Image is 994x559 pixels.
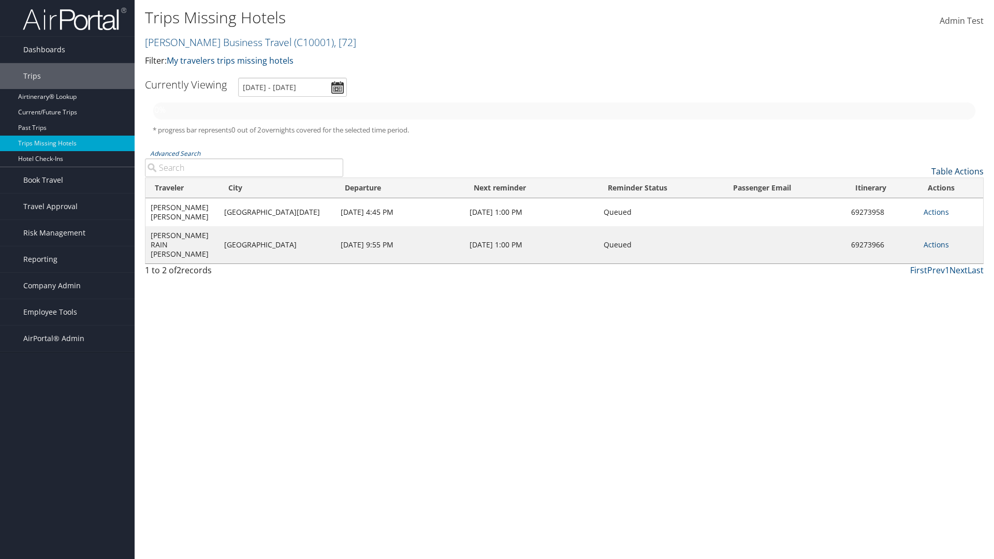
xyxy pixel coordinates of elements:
td: Queued [598,226,724,263]
td: [DATE] 4:45 PM [335,198,465,226]
a: My travelers trips missing hotels [167,55,294,66]
input: [DATE] - [DATE] [238,78,347,97]
span: AirPortal® Admin [23,326,84,351]
th: Actions [918,178,983,198]
img: airportal-logo.png [23,7,126,31]
a: Admin Test [940,5,984,37]
td: [GEOGRAPHIC_DATA] [219,226,335,263]
a: Next [949,264,968,276]
td: 69273966 [846,226,918,263]
span: 0 out of 2 [231,125,261,135]
a: First [910,264,927,276]
a: [PERSON_NAME] Business Travel [145,35,356,49]
h3: Currently Viewing [145,78,227,92]
a: Table Actions [931,166,984,177]
a: Actions [924,207,949,217]
td: [DATE] 1:00 PM [464,198,598,226]
td: [PERSON_NAME] [PERSON_NAME] [145,198,219,226]
span: Book Travel [23,167,63,193]
th: Passenger Email: activate to sort column ascending [724,178,846,198]
span: Trips [23,63,41,89]
td: [DATE] 1:00 PM [464,226,598,263]
span: , [ 72 ] [334,35,356,49]
span: Travel Approval [23,194,78,219]
td: [DATE] 9:55 PM [335,226,465,263]
th: Traveler: activate to sort column ascending [145,178,219,198]
span: 2 [177,264,181,276]
th: Reminder Status [598,178,724,198]
a: Actions [924,240,949,249]
span: Risk Management [23,220,85,246]
span: Employee Tools [23,299,77,325]
span: Admin Test [940,15,984,26]
h1: Trips Missing Hotels [145,7,704,28]
a: 1 [945,264,949,276]
a: Advanced Search [150,149,200,158]
span: Dashboards [23,37,65,63]
div: 1 to 2 of records [145,264,343,282]
h5: * progress bar represents overnights covered for the selected time period. [153,125,976,135]
span: Reporting [23,246,57,272]
span: Company Admin [23,273,81,299]
th: Next reminder [464,178,598,198]
th: City: activate to sort column ascending [219,178,335,198]
td: Queued [598,198,724,226]
span: ( C10001 ) [294,35,334,49]
th: Departure: activate to sort column ascending [335,178,465,198]
p: Filter: [145,54,704,68]
td: [PERSON_NAME] RAIN [PERSON_NAME] [145,226,219,263]
td: [GEOGRAPHIC_DATA][DATE] [219,198,335,226]
th: Itinerary [846,178,918,198]
td: 69273958 [846,198,918,226]
input: Advanced Search [145,158,343,177]
a: Last [968,264,984,276]
a: Prev [927,264,945,276]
